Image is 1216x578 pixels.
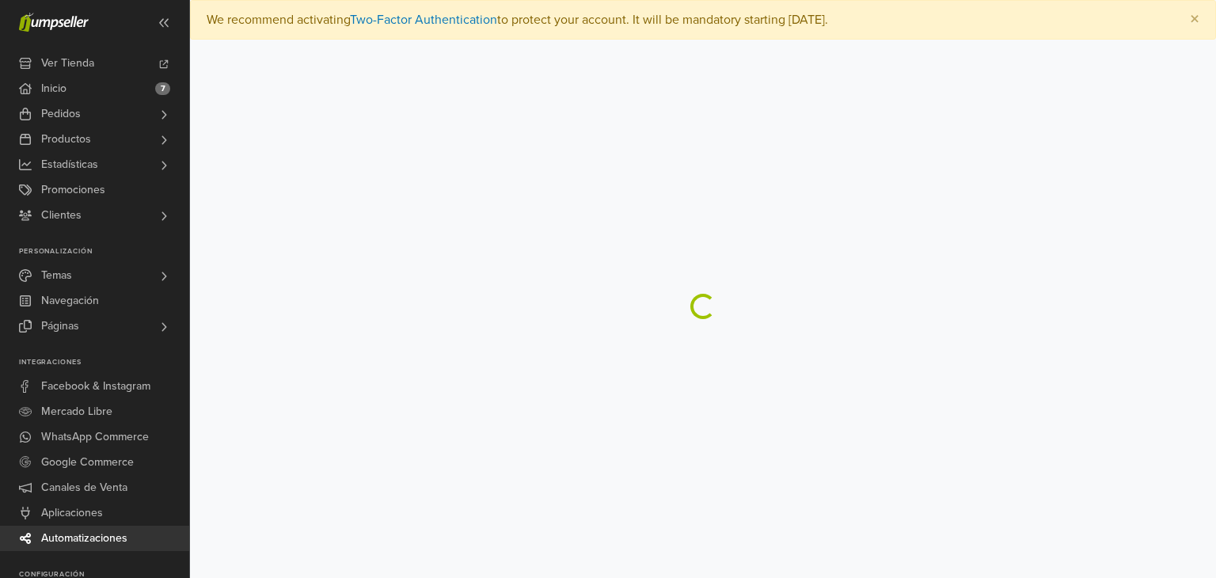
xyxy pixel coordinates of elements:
[1190,8,1199,31] span: ×
[41,51,94,76] span: Ver Tienda
[155,82,170,95] span: 7
[41,152,98,177] span: Estadísticas
[41,127,91,152] span: Productos
[41,314,79,339] span: Páginas
[41,177,105,203] span: Promociones
[350,12,497,28] a: Two-Factor Authentication
[1174,1,1215,39] button: Close
[41,500,103,526] span: Aplicaciones
[41,203,82,228] span: Clientes
[41,76,66,101] span: Inicio
[41,399,112,424] span: Mercado Libre
[41,526,127,551] span: Automatizaciones
[19,247,189,257] p: Personalización
[41,374,150,399] span: Facebook & Instagram
[19,358,189,367] p: Integraciones
[41,288,99,314] span: Navegación
[41,450,134,475] span: Google Commerce
[41,475,127,500] span: Canales de Venta
[41,424,149,450] span: WhatsApp Commerce
[41,101,81,127] span: Pedidos
[41,263,72,288] span: Temas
